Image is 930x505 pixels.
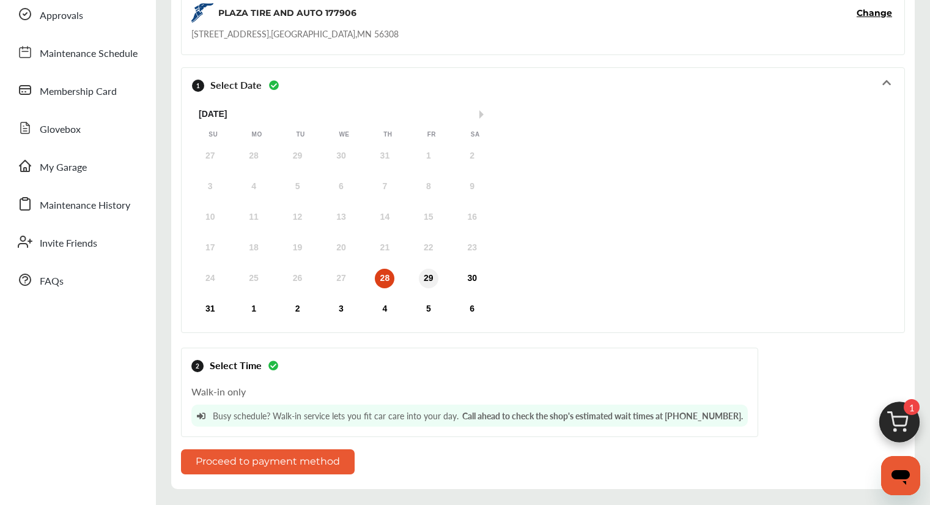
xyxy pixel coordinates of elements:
div: Not available Tuesday, July 29th, 2025 [288,146,308,166]
span: Glovebox [40,122,81,138]
div: Not available Wednesday, August 20th, 2025 [331,238,351,258]
div: Choose Saturday, September 6th, 2025 [462,299,482,319]
div: Not available Monday, August 11th, 2025 [244,208,264,227]
div: Not available Sunday, July 27th, 2025 [201,146,220,166]
div: Choose Friday, September 5th, 2025 [419,299,438,319]
span: Approvals [40,8,83,24]
div: Choose Sunday, August 31st, 2025 [201,299,220,319]
div: Not available Monday, August 18th, 2025 [244,238,264,258]
img: logo-goodyear.png [191,3,213,23]
div: We [338,130,350,139]
div: Not available Tuesday, August 19th, 2025 [288,238,308,258]
iframe: Button to launch messaging window [881,456,920,495]
div: Walk-in only [191,378,748,427]
a: My Garage [11,150,144,182]
div: Not available Monday, August 25th, 2025 [244,269,264,288]
div: Not available Saturday, August 2nd, 2025 [462,146,482,166]
div: Not available Friday, August 22nd, 2025 [419,238,438,258]
div: 2 [191,360,204,372]
a: FAQs [11,264,144,296]
div: Select Date [191,73,895,97]
div: PLAZA TIRE AND AUTO 177906 [218,7,356,19]
div: Choose Friday, August 29th, 2025 [419,269,438,288]
a: Maintenance History [11,188,144,220]
div: Not available Friday, August 1st, 2025 [419,146,438,166]
div: Not available Thursday, August 7th, 2025 [375,177,394,196]
div: Not available Wednesday, July 30th, 2025 [331,146,351,166]
div: Tu [295,130,307,139]
div: Not available Saturday, August 16th, 2025 [462,208,482,227]
div: Fr [426,130,438,139]
div: Not available Tuesday, August 12th, 2025 [288,208,308,227]
span: Maintenance Schedule [40,46,138,62]
div: Not available Thursday, July 31st, 2025 [375,146,394,166]
button: Proceed to payment method [181,449,355,474]
a: Glovebox [11,112,144,144]
div: Not available Thursday, August 14th, 2025 [375,208,394,227]
div: Not available Tuesday, August 5th, 2025 [288,177,308,196]
div: Not available Saturday, August 9th, 2025 [462,177,482,196]
span: Maintenance History [40,198,130,214]
a: Membership Card [11,74,144,106]
span: 1 [904,399,920,415]
button: Next Month [479,110,488,119]
div: Choose Saturday, August 30th, 2025 [462,269,482,288]
div: Not available Friday, August 15th, 2025 [419,208,438,227]
div: Not available Monday, July 28th, 2025 [244,146,264,166]
div: Not available Thursday, August 21st, 2025 [375,238,394,258]
div: Busy schedule? Walk-in service lets you fit car care into your day. [191,405,748,427]
div: Not available Wednesday, August 6th, 2025 [331,177,351,196]
div: Th [382,130,394,139]
div: Choose Tuesday, September 2nd, 2025 [288,299,308,319]
div: Mo [251,130,263,139]
div: Not available Monday, August 4th, 2025 [244,177,264,196]
div: Not available Saturday, August 23rd, 2025 [462,238,482,258]
div: Not available Friday, August 8th, 2025 [419,177,438,196]
div: Not available Sunday, August 17th, 2025 [201,238,220,258]
span: FAQs [40,274,64,290]
span: My Garage [40,160,87,176]
div: Not available Sunday, August 10th, 2025 [201,208,220,227]
button: Change [857,7,892,19]
div: Choose Monday, September 1st, 2025 [244,299,264,319]
div: Not available Wednesday, August 13th, 2025 [331,208,351,227]
div: Choose Wednesday, September 3rd, 2025 [331,299,351,319]
div: Su [207,130,220,139]
span: Invite Friends [40,236,97,252]
div: Choose Thursday, September 4th, 2025 [375,299,394,319]
a: Maintenance Schedule [11,36,144,68]
div: Sa [469,130,481,139]
img: cart_icon.3d0951e8.svg [870,396,929,455]
div: [DATE] [191,109,497,119]
div: 1 [192,80,204,92]
div: Not available Wednesday, August 27th, 2025 [331,269,351,288]
div: Not available Sunday, August 3rd, 2025 [201,177,220,196]
span: Membership Card [40,84,117,100]
div: month 2025-08 [188,144,494,321]
div: Choose Thursday, August 28th, 2025 [375,269,394,288]
div: [STREET_ADDRESS] , [GEOGRAPHIC_DATA] , MN 56308 [191,28,399,40]
div: Not available Tuesday, August 26th, 2025 [288,269,308,288]
div: Select Time [191,358,748,372]
a: Invite Friends [11,226,144,258]
div: Not available Sunday, August 24th, 2025 [201,269,220,288]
